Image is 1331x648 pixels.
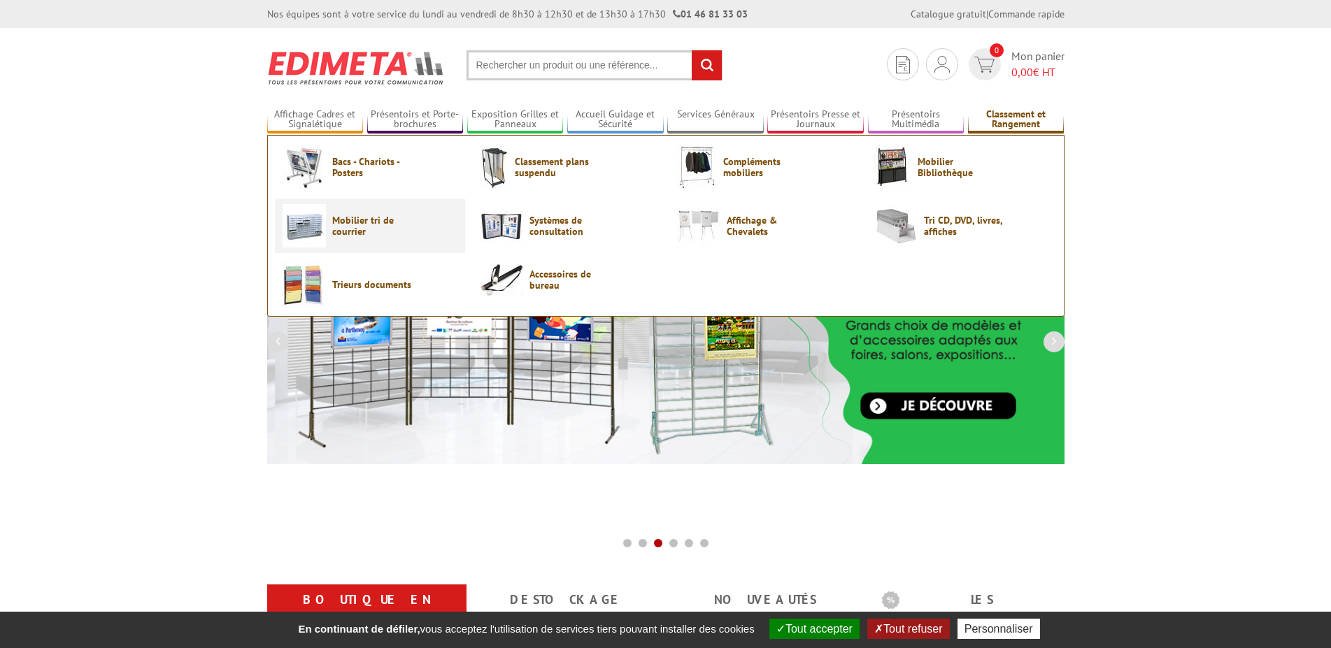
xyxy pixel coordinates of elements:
[667,108,764,131] a: Services Généraux
[988,8,1065,20] a: Commande rapide
[868,108,965,131] a: Présentoirs Multimédia
[480,263,655,296] a: Accessoires de bureau
[283,204,457,247] a: Mobilier tri de courrier
[284,587,450,638] a: Boutique en ligne
[480,145,655,189] a: Classement plans suspendu
[874,145,911,189] img: Mobilier Bibliothèque
[467,108,564,131] a: Exposition Grilles et Panneaux
[683,587,848,612] a: nouveautés
[480,204,655,247] a: Systèmes de consultation
[298,623,420,635] strong: En continuant de défiler,
[283,204,326,247] img: Mobilier tri de courrier
[567,108,664,131] a: Accueil Guidage et Sécurité
[367,108,464,131] a: Présentoirs et Porte-brochures
[332,156,416,178] span: Bacs - Chariots - Posters
[529,215,613,237] span: Systèmes de consultation
[911,8,986,20] a: Catalogue gratuit
[965,48,1065,80] a: devis rapide 0 Mon panier 0,00€ HT
[267,42,446,94] img: Présentoir, panneau, stand - Edimeta - PLV, affichage, mobilier bureau, entreprise
[291,623,761,635] span: vous acceptez l'utilisation de services tiers pouvant installer des cookies
[480,263,523,296] img: Accessoires de bureau
[677,204,720,247] img: Affichage & Chevalets
[958,619,1040,639] button: Personnaliser (fenêtre modale)
[483,587,649,612] a: Destockage
[283,145,457,189] a: Bacs - Chariots - Posters
[990,43,1004,57] span: 0
[267,7,748,21] div: Nos équipes sont à votre service du lundi au vendredi de 8h30 à 12h30 et de 13h30 à 17h30
[968,108,1065,131] a: Classement et Rangement
[727,215,811,237] span: Affichage & Chevalets
[882,587,1048,638] a: Les promotions
[896,56,910,73] img: devis rapide
[911,7,1065,21] div: |
[882,587,1057,615] b: Les promotions
[677,204,852,247] a: Affichage & Chevalets
[918,156,1002,178] span: Mobilier Bibliothèque
[283,263,326,306] img: Trieurs documents
[267,108,364,131] a: Affichage Cadres et Signalétique
[515,156,599,178] span: Classement plans suspendu
[529,268,613,291] span: Accessoires de bureau
[332,215,416,237] span: Mobilier tri de courrier
[1011,64,1065,80] span: € HT
[974,57,995,73] img: devis rapide
[677,145,717,189] img: Compléments mobiliers
[1011,65,1033,79] span: 0,00
[874,204,1049,247] a: Tri CD, DVD, livres, affiches
[874,145,1049,189] a: Mobilier Bibliothèque
[1011,48,1065,80] span: Mon panier
[283,263,457,306] a: Trieurs documents
[480,145,508,189] img: Classement plans suspendu
[673,8,748,20] strong: 01 46 81 33 03
[677,145,852,189] a: Compléments mobiliers
[769,619,860,639] button: Tout accepter
[874,204,918,247] img: Tri CD, DVD, livres, affiches
[934,56,950,73] img: devis rapide
[332,279,416,290] span: Trieurs documents
[723,156,807,178] span: Compléments mobiliers
[283,145,326,189] img: Bacs - Chariots - Posters
[767,108,864,131] a: Présentoirs Presse et Journaux
[924,215,1008,237] span: Tri CD, DVD, livres, affiches
[480,204,523,247] img: Systèmes de consultation
[467,50,723,80] input: Rechercher un produit ou une référence...
[692,50,722,80] input: rechercher
[867,619,949,639] button: Tout refuser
